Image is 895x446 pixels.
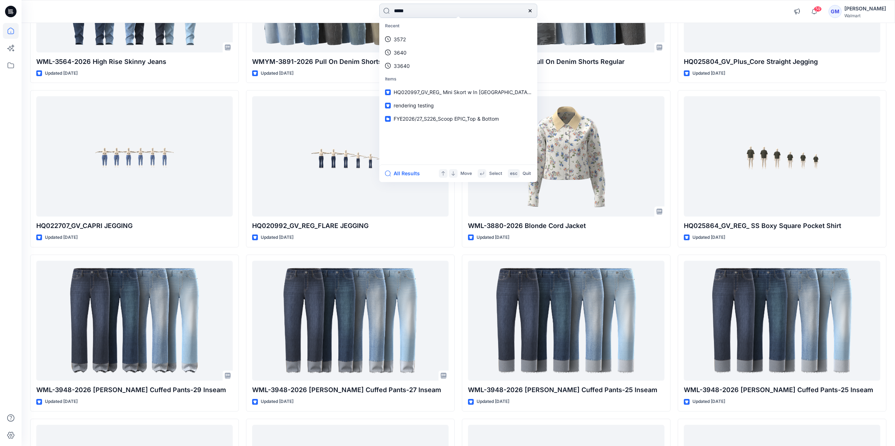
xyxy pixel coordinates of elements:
span: HQ020997_GV_REG_ Mini Skort w In [GEOGRAPHIC_DATA] Shorts [394,89,546,95]
p: WML-3948-2026 [PERSON_NAME] Cuffed Pants-29 Inseam [36,385,233,395]
a: FYE2026/27_S226_Scoop EPIC_Top & Bottom [381,112,536,125]
p: Updated [DATE] [45,398,78,405]
p: WML-3564-2026 High Rise Skinny Jeans [36,57,233,67]
p: WML-3948-2026 [PERSON_NAME] Cuffed Pants-27 Inseam [252,385,449,395]
a: HQ022707_GV_CAPRI JEGGING [36,96,233,217]
a: rendering testing [381,99,536,112]
p: Updated [DATE] [261,234,293,241]
a: 3572 [381,33,536,46]
p: 3640 [394,49,407,56]
a: WML-3948-2026 Benton Cuffed Pants-27 Inseam [252,261,449,381]
p: Updated [DATE] [477,234,509,241]
div: GM [829,5,841,18]
p: HQ025864_GV_REG_ SS Boxy Square Pocket Shirt [684,221,880,231]
a: WML-3948-2026 Benton Cuffed Pants-25 Inseam [684,261,880,381]
p: Items [381,73,536,86]
a: HQ020997_GV_REG_ Mini Skort w In [GEOGRAPHIC_DATA] Shorts [381,85,536,99]
p: HQ022707_GV_CAPRI JEGGING [36,221,233,231]
span: 59 [814,6,822,12]
button: All Results [385,169,425,178]
p: esc [510,170,518,177]
p: Move [460,170,472,177]
p: Updated [DATE] [261,70,293,77]
p: HQ020992_GV_REG_FLARE JEGGING [252,221,449,231]
a: HQ020992_GV_REG_FLARE JEGGING [252,96,449,217]
p: Select [489,170,502,177]
p: WML-3948-2026 [PERSON_NAME] Cuffed Pants-25 Inseam [684,385,880,395]
p: Updated [DATE] [692,398,725,405]
p: Updated [DATE] [45,234,78,241]
p: Recent [381,19,536,33]
span: FYE2026/27_S226_Scoop EPIC_Top & Bottom [394,116,499,122]
a: 33640 [381,59,536,73]
div: Walmart [844,13,886,18]
span: rendering testing [394,102,434,108]
a: 3640 [381,46,536,59]
p: Updated [DATE] [261,398,293,405]
a: WML-3948-2026 Benton Cuffed Pants-25 Inseam [468,261,664,381]
div: [PERSON_NAME] [844,4,886,13]
p: WML-3948-2026 [PERSON_NAME] Cuffed Pants-25 Inseam [468,385,664,395]
p: Updated [DATE] [692,234,725,241]
p: Quit [523,170,531,177]
p: Updated [DATE] [692,70,725,77]
p: WML-3880-2026 Blonde Cord Jacket [468,221,664,231]
a: HQ025864_GV_REG_ SS Boxy Square Pocket Shirt [684,96,880,217]
p: Updated [DATE] [477,398,509,405]
a: WML-3948-2026 Benton Cuffed Pants-29 Inseam [36,261,233,381]
a: WML-3880-2026 Blonde Cord Jacket [468,96,664,217]
p: WMYM-3891-2026 Pull On Denim Shorts Workwear [252,57,449,67]
p: HQ025804_GV_Plus_Core Straight Jegging [684,57,880,67]
p: WMYM-3892-2026 Pull On Denim Shorts Regular [468,57,664,67]
p: 33640 [394,62,410,70]
p: 3572 [394,36,406,43]
p: Updated [DATE] [45,70,78,77]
